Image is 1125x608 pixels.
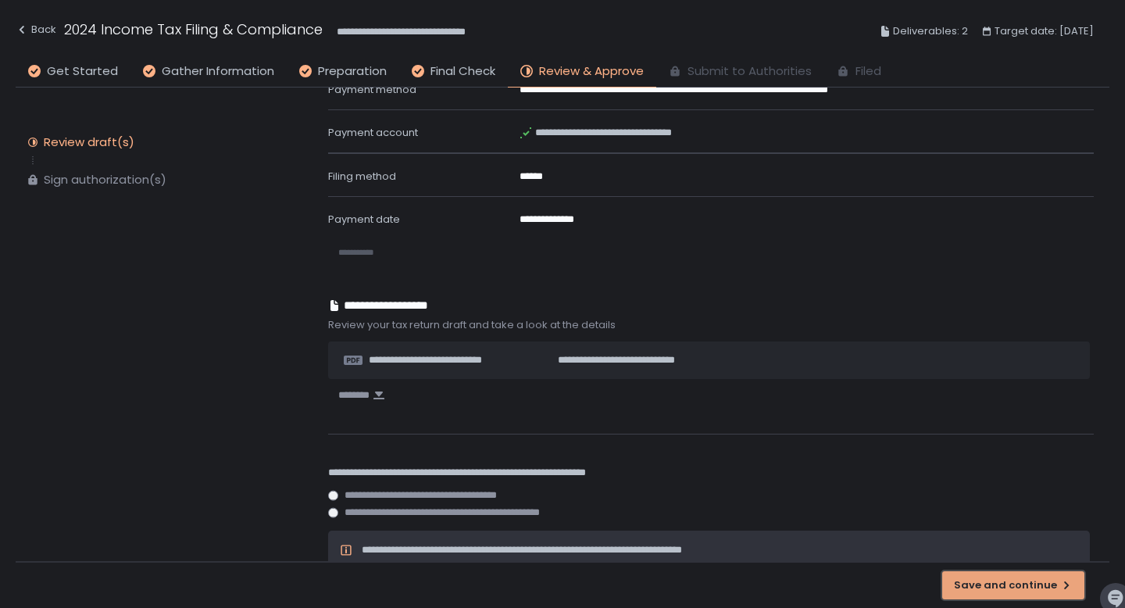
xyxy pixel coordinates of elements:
[430,63,495,80] span: Final Check
[44,134,134,150] div: Review draft(s)
[893,22,968,41] span: Deliverables: 2
[328,125,418,140] span: Payment account
[44,172,166,188] div: Sign authorization(s)
[855,63,881,80] span: Filed
[318,63,387,80] span: Preparation
[328,318,1094,332] span: Review your tax return draft and take a look at the details
[687,63,812,80] span: Submit to Authorities
[942,571,1084,599] button: Save and continue
[328,82,416,97] span: Payment method
[162,63,274,80] span: Gather Information
[16,20,56,39] div: Back
[47,63,118,80] span: Get Started
[954,578,1073,592] div: Save and continue
[328,212,400,227] span: Payment date
[995,22,1094,41] span: Target date: [DATE]
[539,63,644,80] span: Review & Approve
[64,19,323,40] h1: 2024 Income Tax Filing & Compliance
[328,169,396,184] span: Filing method
[16,19,56,45] button: Back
